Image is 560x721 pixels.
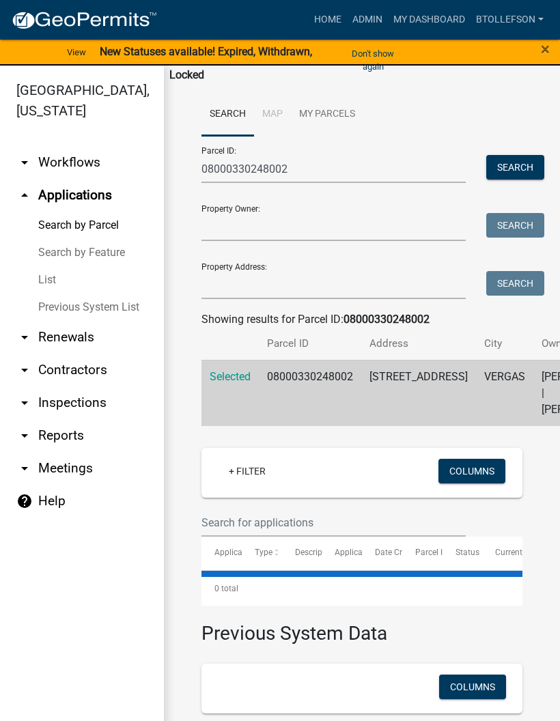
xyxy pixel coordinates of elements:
datatable-header-cell: Date Created [362,537,402,569]
button: Search [486,155,544,180]
strong: New Statuses available! Expired, Withdrawn, Locked [100,45,312,81]
a: btollefson [471,7,549,33]
a: Search [201,93,254,137]
datatable-header-cell: Description [282,537,322,569]
span: Status [456,548,479,557]
datatable-header-cell: Current Activity [482,537,522,569]
button: Columns [439,675,506,699]
a: My Parcels [291,93,363,137]
a: Admin [347,7,388,33]
datatable-header-cell: Status [443,537,483,569]
i: arrow_drop_down [16,460,33,477]
a: View [61,41,92,63]
input: Search for applications [201,509,466,537]
datatable-header-cell: Application Number [201,537,242,569]
i: arrow_drop_down [16,395,33,411]
button: Search [486,213,544,238]
th: Address [361,328,476,360]
div: 0 total [201,571,522,606]
i: help [16,493,33,509]
span: Parcel ID [415,548,448,557]
i: arrow_drop_down [16,154,33,171]
a: Home [309,7,347,33]
button: Search [486,271,544,296]
datatable-header-cell: Applicant [322,537,362,569]
a: + Filter [218,459,277,483]
span: Description [295,548,337,557]
div: Showing results for Parcel ID: [201,311,522,328]
td: 08000330248002 [259,360,361,426]
span: Application Number [214,548,289,557]
datatable-header-cell: Parcel ID [402,537,443,569]
td: [STREET_ADDRESS] [361,360,476,426]
i: arrow_drop_down [16,427,33,444]
i: arrow_drop_down [16,362,33,378]
a: Selected [210,370,251,383]
span: Current Activity [495,548,552,557]
strong: 08000330248002 [344,313,430,326]
button: Don't show again [337,42,410,78]
th: City [476,328,533,360]
span: Type [255,548,272,557]
h3: Previous System Data [201,606,522,648]
td: VERGAS [476,360,533,426]
span: Date Created [375,548,423,557]
datatable-header-cell: Type [242,537,282,569]
span: × [541,40,550,59]
span: Applicant [335,548,370,557]
i: arrow_drop_up [16,187,33,203]
button: Close [541,41,550,57]
i: arrow_drop_down [16,329,33,345]
a: My Dashboard [388,7,471,33]
th: Parcel ID [259,328,361,360]
button: Columns [438,459,505,483]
